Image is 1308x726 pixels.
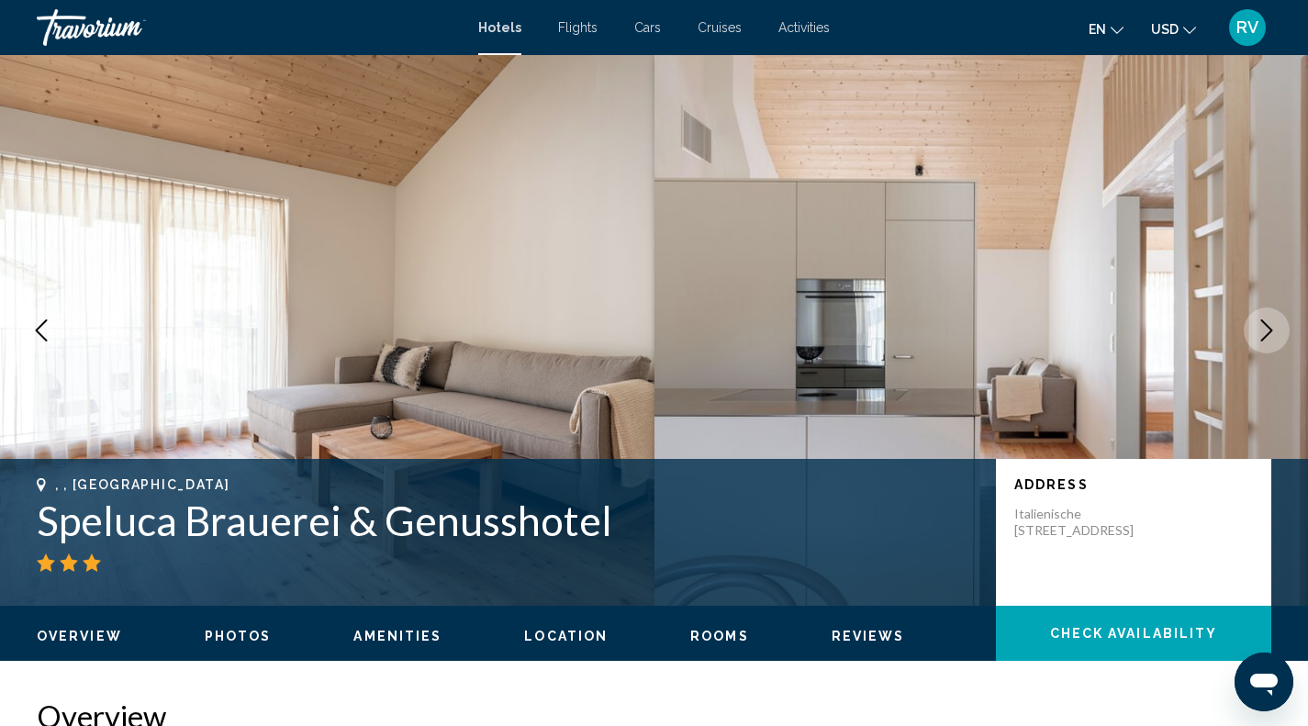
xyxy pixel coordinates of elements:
span: Amenities [353,629,442,643]
a: Flights [558,20,598,35]
button: User Menu [1224,8,1271,47]
span: en [1089,22,1106,37]
span: Location [524,629,608,643]
button: Location [524,628,608,644]
a: Cars [634,20,661,35]
span: USD [1151,22,1179,37]
button: Rooms [690,628,749,644]
button: Previous image [18,307,64,353]
a: Hotels [478,20,521,35]
button: Overview [37,628,122,644]
button: Change currency [1151,16,1196,42]
span: Rooms [690,629,749,643]
a: Activities [778,20,830,35]
button: Check Availability [996,606,1271,661]
button: Change language [1089,16,1124,42]
p: Italienische [STREET_ADDRESS] [1014,506,1161,539]
span: Photos [205,629,272,643]
button: Photos [205,628,272,644]
span: Reviews [832,629,905,643]
h1: Speluca Brauerei & Genusshotel [37,497,978,544]
button: Reviews [832,628,905,644]
span: , , [GEOGRAPHIC_DATA] [55,477,229,492]
a: Travorium [37,9,460,46]
span: Overview [37,629,122,643]
p: Address [1014,477,1253,492]
span: Check Availability [1050,627,1218,642]
button: Amenities [353,628,442,644]
span: RV [1236,18,1258,37]
button: Next image [1244,307,1290,353]
a: Cruises [698,20,742,35]
iframe: Button to launch messaging window [1235,653,1293,711]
